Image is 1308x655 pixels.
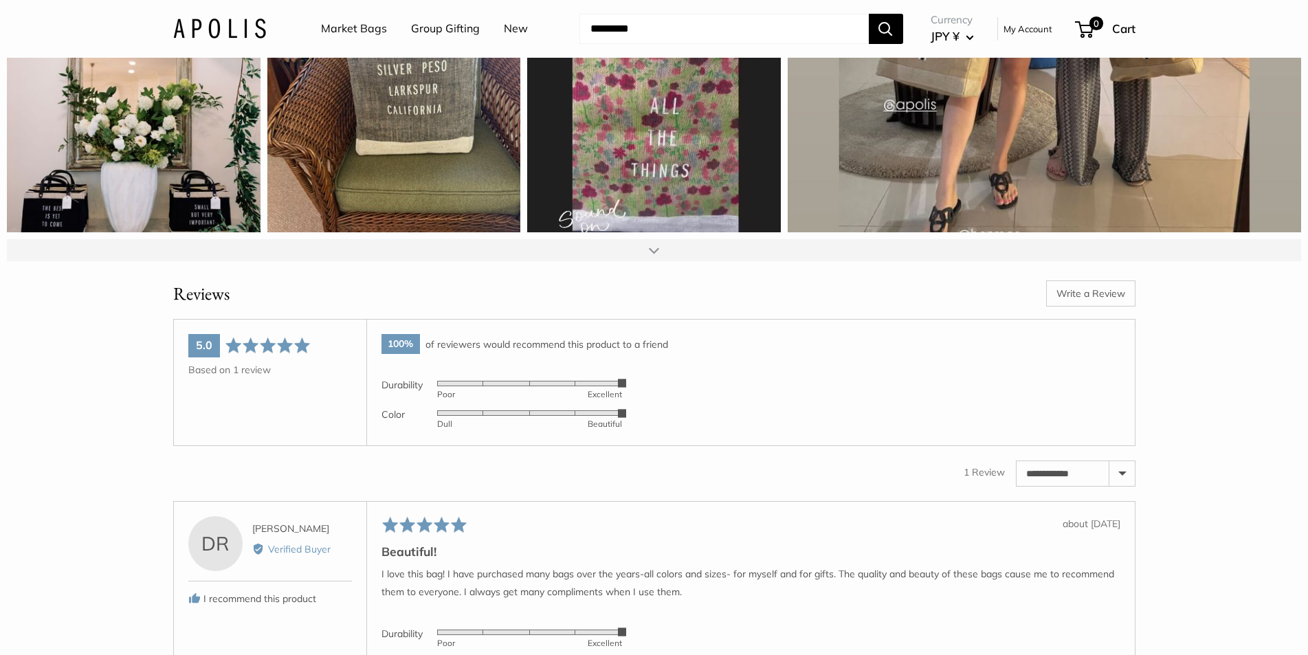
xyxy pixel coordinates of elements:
a: Write a Review [1046,280,1135,307]
span: of reviewers would recommend this product to a friend [425,337,668,350]
button: Search [869,14,903,44]
span: 5.0 [196,338,212,352]
div: Excellent [529,390,622,399]
input: Search... [579,14,869,44]
div: Dull [437,420,530,428]
span: [PERSON_NAME] [252,522,329,535]
span: about [DATE] [1063,518,1120,530]
a: New [504,19,528,39]
div: Verified Buyer [252,542,351,557]
a: My Account [1004,21,1052,37]
a: Market Bags [321,19,387,39]
button: JPY ¥ [931,25,974,47]
a: Group Gifting [411,19,480,39]
span: 100% [381,334,421,354]
table: Product attribute rating averages [381,371,622,431]
td: Color [381,401,437,430]
div: Excellent [529,639,622,647]
div: Based on 1 review [188,362,352,377]
p: I love this bag! I have purchased many bags over the years-all colors and sizes- for myself and f... [381,566,1120,600]
img: Apolis [173,19,266,38]
div: I recommend this product [188,591,352,606]
span: JPY ¥ [931,29,960,43]
div: Poor [437,390,530,399]
span: 0 [1089,16,1102,30]
h2: Beautiful! [381,543,1120,560]
span: Cart [1112,21,1135,36]
span: Currency [931,10,974,30]
a: 0 Cart [1076,18,1135,40]
th: Durability [381,620,437,650]
div: 1 Review [964,465,1005,480]
td: Durability [381,371,437,401]
div: DR [188,516,243,571]
div: Poor [437,639,530,647]
div: Beautiful [529,420,622,428]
